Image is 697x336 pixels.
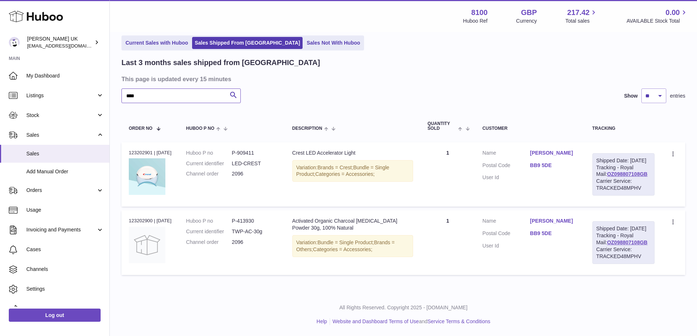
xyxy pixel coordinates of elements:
span: entries [670,93,685,99]
div: Tracking - Royal Mail: [592,153,655,196]
div: Crest LED Accelerator Light [292,150,413,156]
dt: Postal Code [483,162,530,171]
span: Invoicing and Payments [26,226,96,233]
dt: Postal Code [483,230,530,239]
a: Sales Not With Huboo [304,37,363,49]
span: Order No [129,126,153,131]
h2: Last 3 months sales shipped from [GEOGRAPHIC_DATA] [121,58,320,68]
a: OZ098807108GB [607,171,648,177]
span: Quantity Sold [428,121,457,131]
div: Currency [516,18,537,24]
a: BB9 5DE [530,230,578,237]
dd: 2096 [232,239,278,246]
div: Variation: [292,160,413,182]
span: My Dashboard [26,72,104,79]
h3: This page is updated every 15 minutes [121,75,683,83]
span: Channels [26,266,104,273]
span: Sales [26,150,104,157]
dd: P-909411 [232,150,278,156]
div: Huboo Ref [463,18,488,24]
dd: TWP-AC-30g [232,228,278,235]
div: [PERSON_NAME] UK [27,35,93,49]
strong: 8100 [471,8,488,18]
span: Huboo P no [186,126,214,131]
a: 217.42 Total sales [565,8,598,24]
div: Activated Organic Charcoal [MEDICAL_DATA] Powder 30g, 100% Natural [292,218,413,231]
dt: Name [483,218,530,226]
dd: LED-CREST [232,160,278,167]
span: AVAILABLE Stock Total [626,18,688,24]
a: Website and Dashboard Terms of Use [333,318,419,324]
dt: Channel order [186,170,232,177]
div: 123202901 | [DATE] [129,150,172,156]
dt: Huboo P no [186,150,232,156]
a: [PERSON_NAME] [530,218,578,224]
span: 217.42 [567,8,589,18]
li: and [330,318,490,325]
dt: Current identifier [186,160,232,167]
label: Show [624,93,638,99]
span: Cases [26,246,104,253]
span: Returns [26,305,104,312]
span: Brands = Others; [296,239,395,252]
div: Variation: [292,235,413,257]
dd: P-413930 [232,218,278,224]
span: Sales [26,132,96,139]
span: Listings [26,92,96,99]
span: Description [292,126,322,131]
dt: Name [483,150,530,158]
span: Brands = Crest; [318,165,353,170]
a: Service Terms & Conditions [427,318,490,324]
span: Categories = Accessories; [315,171,375,177]
span: Orders [26,187,96,194]
td: 1 [420,142,475,207]
div: Shipped Date: [DATE] [596,225,651,232]
strong: GBP [521,8,537,18]
div: Carrier Service: TRACKED48MPHV [596,178,651,192]
span: 0.00 [666,8,680,18]
span: Total sales [565,18,598,24]
p: All Rights Reserved. Copyright 2025 - [DOMAIN_NAME] [116,304,691,311]
span: Bundle = Single Product; [318,239,374,245]
dt: User Id [483,242,530,249]
a: 0.00 AVAILABLE Stock Total [626,8,688,24]
a: [PERSON_NAME] [530,150,578,156]
a: Help [316,318,327,324]
span: Stock [26,112,96,119]
span: Usage [26,207,104,214]
img: emotion88hk@gmail.com [9,37,20,48]
dt: User Id [483,174,530,181]
span: [EMAIL_ADDRESS][DOMAIN_NAME] [27,43,108,49]
span: Bundle = Single Product; [296,165,389,177]
td: 1 [420,210,475,275]
div: Customer [483,126,578,131]
div: Shipped Date: [DATE] [596,157,651,164]
a: BB9 5DE [530,162,578,169]
img: LED-CREST.jpg [129,158,165,195]
div: 123202900 | [DATE] [129,218,172,224]
a: Current Sales with Huboo [123,37,191,49]
dd: 2096 [232,170,278,177]
div: Carrier Service: TRACKED48MPHV [596,246,651,260]
div: Tracking - Royal Mail: [592,221,655,264]
dt: Channel order [186,239,232,246]
span: Settings [26,286,104,292]
span: Categories = Accessories; [313,246,372,252]
img: no-photo.jpg [129,227,165,263]
dt: Current identifier [186,228,232,235]
dt: Huboo P no [186,218,232,224]
a: Log out [9,309,101,322]
a: OZ098807108GB [607,239,648,245]
div: Tracking [592,126,655,131]
a: Sales Shipped From [GEOGRAPHIC_DATA] [192,37,303,49]
span: Add Manual Order [26,168,104,175]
